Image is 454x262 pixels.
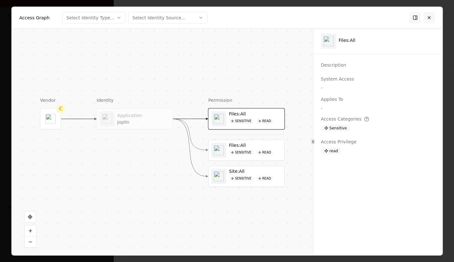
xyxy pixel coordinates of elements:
[321,147,342,154] div: read
[66,14,114,21] div: Select Identity Type...
[321,106,323,111] span: -
[229,169,282,174] div: Site:All
[117,120,170,125] div: Joplin
[19,14,50,21] div: Access Graph
[229,175,254,181] div: Sensitive
[229,143,282,148] div: Files:All
[256,118,273,124] div: read
[321,76,435,82] div: System Access
[321,85,323,90] span: -
[321,124,351,131] div: Sensitive
[256,149,273,155] div: read
[97,97,173,103] div: Identity
[324,36,334,46] img: onedrive
[321,96,435,102] div: Applies To
[229,149,254,155] div: Sensitive
[62,12,126,23] button: Select Identity Type...
[57,105,64,113] div: C
[321,138,435,145] div: Access Privilege
[132,14,185,21] div: Select Identity Source...
[40,97,61,103] div: Vendor
[229,111,282,117] div: Files:All
[321,62,435,68] div: Description
[229,118,254,124] div: Sensitive
[339,38,356,43] div: Files:All
[208,97,284,103] div: Permission
[117,113,170,118] div: Application
[321,116,369,122] div: Access Categories
[256,175,273,181] div: read
[128,12,208,23] button: Select Identity Source...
